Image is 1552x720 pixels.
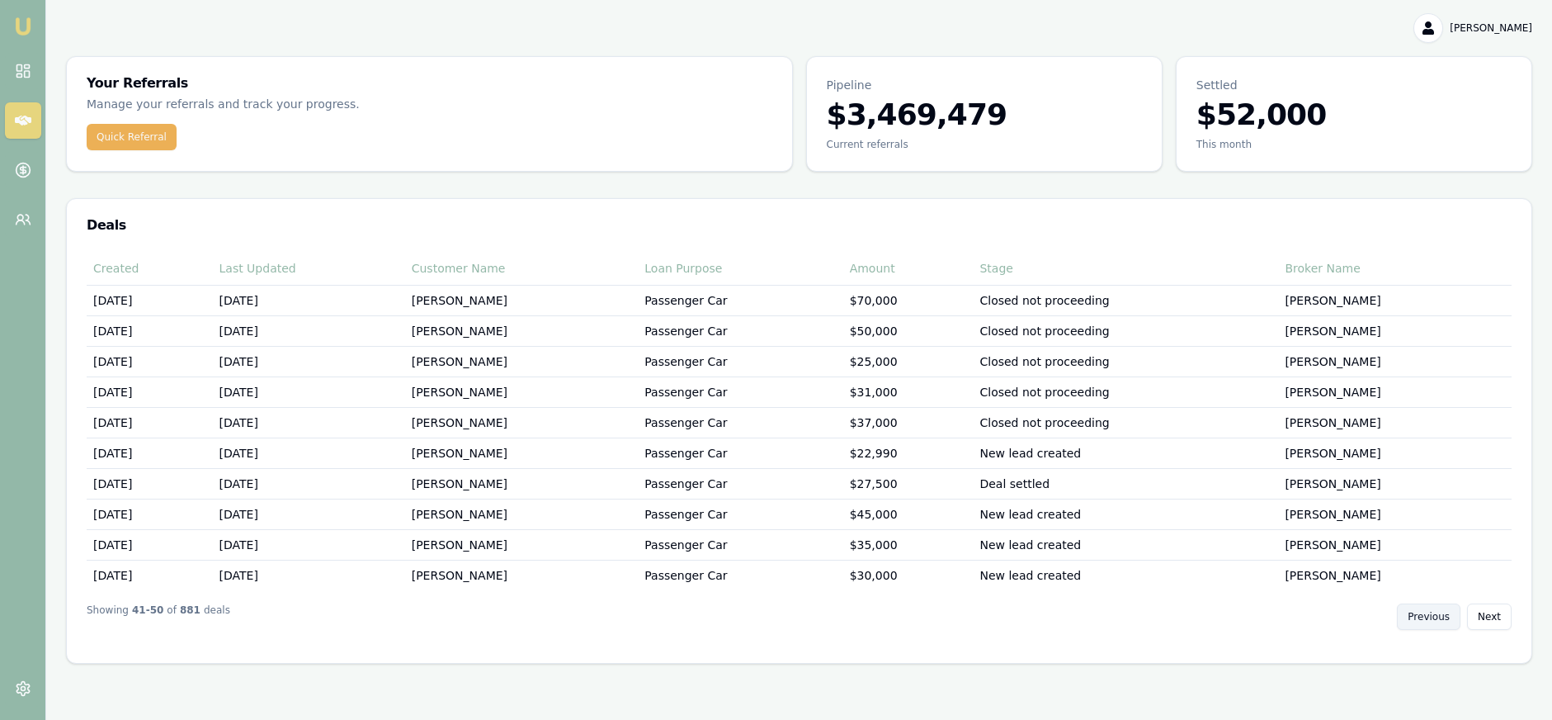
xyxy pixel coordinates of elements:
[405,529,639,560] td: [PERSON_NAME]
[973,438,1278,468] td: New lead created
[87,124,177,150] button: Quick Referral
[638,438,842,468] td: Passenger Car
[87,560,213,590] td: [DATE]
[973,285,1278,315] td: Closed not proceeding
[213,377,405,407] td: [DATE]
[638,468,842,499] td: Passenger Car
[1278,468,1512,499] td: [PERSON_NAME]
[87,219,1512,232] h3: Deals
[1278,499,1512,529] td: [PERSON_NAME]
[827,77,1142,93] p: Pipeline
[219,260,399,277] div: Last Updated
[638,346,842,377] td: Passenger Car
[213,438,405,468] td: [DATE]
[87,499,213,529] td: [DATE]
[1196,138,1512,151] div: This month
[638,377,842,407] td: Passenger Car
[979,260,1271,277] div: Stage
[850,537,967,553] div: $35,000
[1278,285,1512,315] td: [PERSON_NAME]
[850,567,967,584] div: $30,000
[180,604,200,630] strong: 881
[973,377,1278,407] td: Closed not proceeding
[638,285,842,315] td: Passenger Car
[973,499,1278,529] td: New lead created
[1278,407,1512,438] td: [PERSON_NAME]
[973,315,1278,346] td: Closed not proceeding
[87,377,213,407] td: [DATE]
[87,285,213,315] td: [DATE]
[1278,315,1512,346] td: [PERSON_NAME]
[13,17,33,36] img: emu-icon-u.png
[405,407,639,438] td: [PERSON_NAME]
[1278,377,1512,407] td: [PERSON_NAME]
[850,323,967,339] div: $50,000
[638,560,842,590] td: Passenger Car
[1450,21,1532,35] span: [PERSON_NAME]
[405,438,639,468] td: [PERSON_NAME]
[638,407,842,438] td: Passenger Car
[973,529,1278,560] td: New lead created
[93,260,206,277] div: Created
[638,499,842,529] td: Passenger Car
[973,407,1278,438] td: Closed not proceeding
[213,529,405,560] td: [DATE]
[405,285,639,315] td: [PERSON_NAME]
[638,315,842,346] td: Passenger Car
[1397,604,1460,630] button: Previous
[132,604,163,630] strong: 41 - 50
[644,260,836,277] div: Loan Purpose
[405,499,639,529] td: [PERSON_NAME]
[827,138,1142,151] div: Current referrals
[87,529,213,560] td: [DATE]
[412,260,632,277] div: Customer Name
[405,377,639,407] td: [PERSON_NAME]
[1278,529,1512,560] td: [PERSON_NAME]
[405,560,639,590] td: [PERSON_NAME]
[1196,77,1512,93] p: Settled
[973,560,1278,590] td: New lead created
[213,468,405,499] td: [DATE]
[850,353,967,370] div: $25,000
[973,346,1278,377] td: Closed not proceeding
[850,260,967,277] div: Amount
[87,346,213,377] td: [DATE]
[1278,346,1512,377] td: [PERSON_NAME]
[850,476,967,492] div: $27,500
[850,414,967,431] div: $37,000
[638,529,842,560] td: Passenger Car
[213,346,405,377] td: [DATE]
[213,499,405,529] td: [DATE]
[1285,260,1505,277] div: Broker Name
[973,468,1278,499] td: Deal settled
[827,98,1142,131] h3: $3,469,479
[87,77,772,90] h3: Your Referrals
[87,315,213,346] td: [DATE]
[1196,98,1512,131] h3: $52,000
[87,407,213,438] td: [DATE]
[405,468,639,499] td: [PERSON_NAME]
[87,438,213,468] td: [DATE]
[87,604,230,630] div: Showing of deals
[405,315,639,346] td: [PERSON_NAME]
[1278,438,1512,468] td: [PERSON_NAME]
[213,285,405,315] td: [DATE]
[1467,604,1512,630] button: Next
[87,468,213,499] td: [DATE]
[405,346,639,377] td: [PERSON_NAME]
[87,95,509,114] p: Manage your referrals and track your progress.
[213,560,405,590] td: [DATE]
[850,445,967,462] div: $22,990
[1278,560,1512,590] td: [PERSON_NAME]
[850,384,967,400] div: $31,000
[850,506,967,523] div: $45,000
[213,407,405,438] td: [DATE]
[850,292,967,309] div: $70,000
[213,315,405,346] td: [DATE]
